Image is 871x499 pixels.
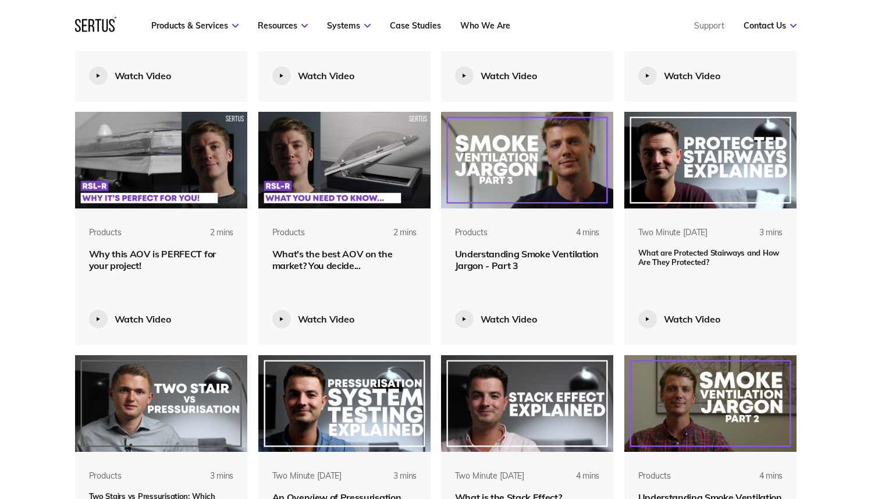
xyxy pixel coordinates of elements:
div: Watch Video [664,70,720,82]
iframe: Chat Widget [813,443,871,499]
a: Contact Us [744,20,797,31]
a: Support [694,20,724,31]
div: Watch Video [664,313,720,325]
a: Products & Services [151,20,239,31]
div: 3 mins [368,470,417,491]
div: Two Minute [DATE] [272,470,342,482]
div: 4 mins [551,470,599,491]
span: Why this AOV is PERFECT for your project! [89,248,216,271]
a: Resources [258,20,308,31]
span: What are Protected Stairways and How Are They Protected? [638,248,780,267]
a: Who We Are [460,20,510,31]
div: Products [89,470,122,482]
div: Products [638,470,671,482]
div: 3 mins [734,227,783,248]
div: 2 mins [368,227,417,248]
span: Understanding Smoke Ventilation Jargon - Part 3 [455,248,599,271]
a: Case Studies [390,20,441,31]
span: What's the best AOV on the market? You decide... [272,248,393,271]
div: 4 mins [734,470,783,491]
div: Watch Video [481,70,537,82]
div: Watch Video [298,70,354,82]
div: Watch Video [115,313,171,325]
div: Products [455,227,488,239]
div: Watch Video [298,313,354,325]
div: Watch Video [115,70,171,82]
div: 3 mins [185,470,233,491]
div: Products [272,227,305,239]
div: Two Minute [DATE] [638,227,708,239]
a: Systems [327,20,371,31]
div: Products [89,227,122,239]
div: Watch Video [481,313,537,325]
div: 4 mins [551,227,599,248]
div: 2 mins [185,227,233,248]
div: Two Minute [DATE] [455,470,525,482]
